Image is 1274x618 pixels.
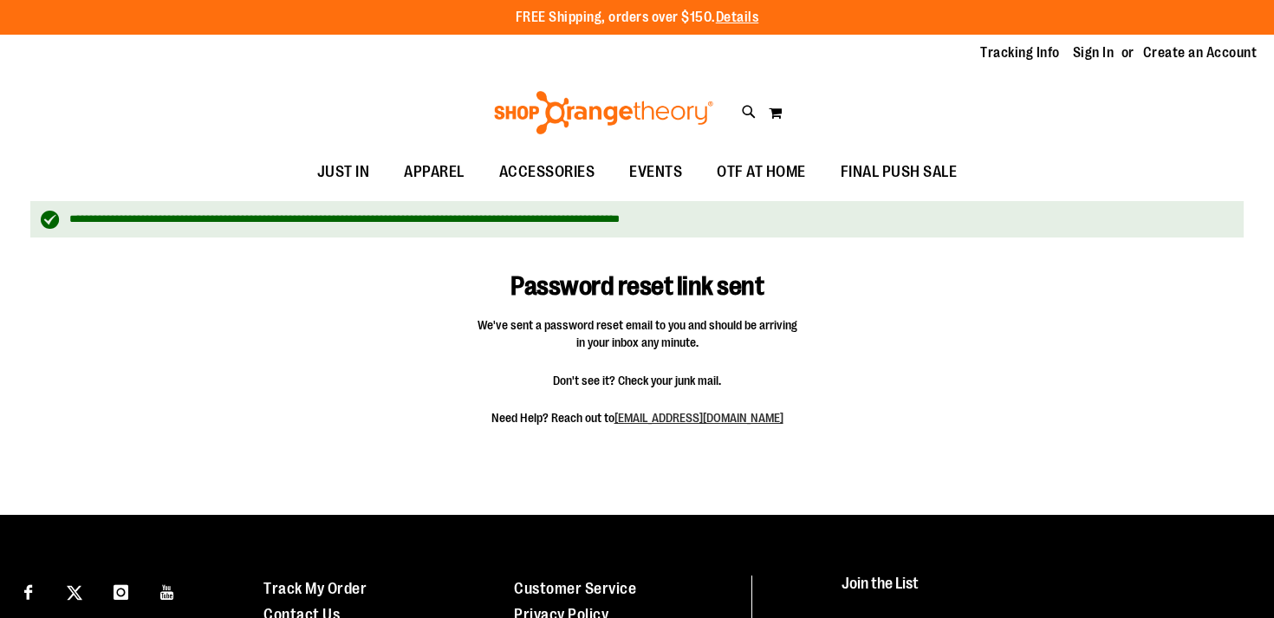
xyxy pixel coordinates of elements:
p: FREE Shipping, orders over $150. [516,8,759,28]
a: Create an Account [1143,43,1258,62]
span: ACCESSORIES [499,153,595,192]
a: Track My Order [263,580,367,597]
a: Visit our Facebook page [13,576,43,606]
span: APPAREL [404,153,465,192]
span: FINAL PUSH SALE [841,153,958,192]
h4: Join the List [842,576,1240,608]
img: Twitter [67,585,82,601]
span: JUST IN [317,153,370,192]
a: [EMAIL_ADDRESS][DOMAIN_NAME] [614,411,783,425]
a: Visit our Instagram page [106,576,136,606]
a: OTF AT HOME [699,153,823,192]
span: Don't see it? Check your junk mail. [477,372,797,389]
span: We've sent a password reset email to you and should be arriving in your inbox any minute. [477,316,797,351]
a: JUST IN [300,153,387,192]
a: FINAL PUSH SALE [823,153,975,192]
span: OTF AT HOME [717,153,806,192]
a: ACCESSORIES [482,153,613,192]
a: Visit our Youtube page [153,576,183,606]
a: Sign In [1073,43,1115,62]
span: Need Help? Reach out to [477,409,797,426]
a: Customer Service [514,580,636,597]
a: Visit our X page [60,576,90,606]
img: Shop Orangetheory [491,91,716,134]
h1: Password reset link sent [435,246,840,302]
a: EVENTS [612,153,699,192]
span: EVENTS [629,153,682,192]
a: Tracking Info [980,43,1060,62]
a: APPAREL [387,153,482,192]
a: Details [716,10,759,25]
